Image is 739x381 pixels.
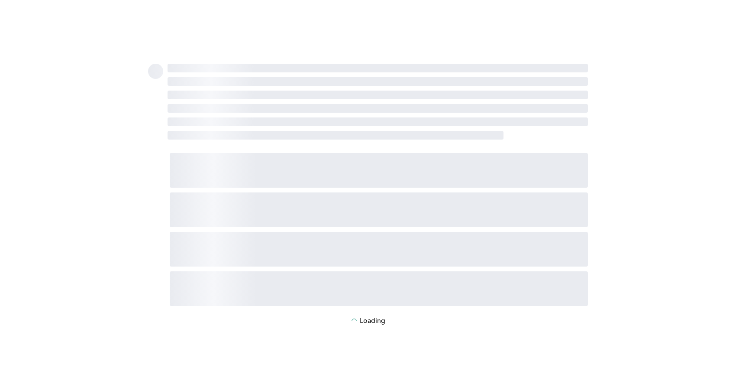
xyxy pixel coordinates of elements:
[168,91,588,99] span: ‌
[168,64,588,72] span: ‌
[168,104,588,113] span: ‌
[170,153,588,188] span: ‌
[168,131,504,140] span: ‌
[170,232,588,267] span: ‌
[360,317,385,325] p: Loading
[170,271,588,306] span: ‌
[148,64,163,79] span: ‌
[168,117,588,126] span: ‌
[168,77,588,86] span: ‌
[170,192,588,227] span: ‌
